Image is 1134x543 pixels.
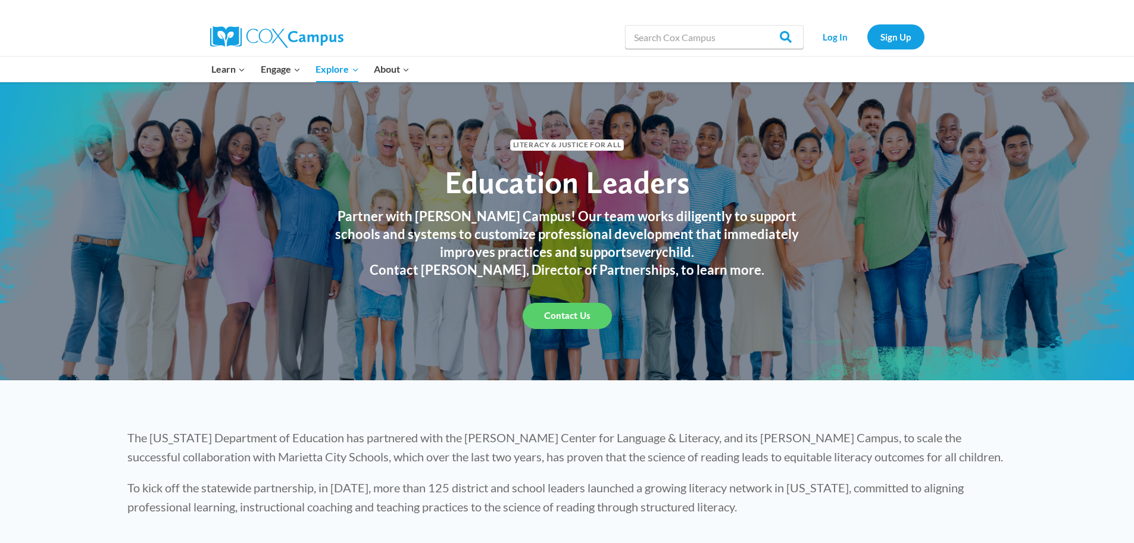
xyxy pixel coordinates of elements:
[127,478,1007,516] p: To kick off the statewide partnership, in [DATE], more than 125 district and school leaders launc...
[261,61,301,77] span: Engage
[867,24,924,49] a: Sign Up
[374,61,410,77] span: About
[632,244,662,260] em: every
[315,61,358,77] span: Explore
[810,24,861,49] a: Log In
[323,207,811,261] h3: Partner with [PERSON_NAME] Campus! Our team works diligently to support schools and systems to cu...
[127,428,1007,466] p: The [US_STATE] Department of Education has partnered with the [PERSON_NAME] Center for Language &...
[204,57,417,82] nav: Primary Navigation
[210,26,343,48] img: Cox Campus
[211,61,245,77] span: Learn
[544,310,591,321] span: Contact Us
[323,261,811,279] h3: Contact [PERSON_NAME], Director of Partnerships, to learn more.
[625,25,804,49] input: Search Cox Campus
[810,24,924,49] nav: Secondary Navigation
[523,303,612,329] a: Contact Us
[510,139,624,151] span: Literacy & Justice for All
[445,163,689,201] span: Education Leaders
